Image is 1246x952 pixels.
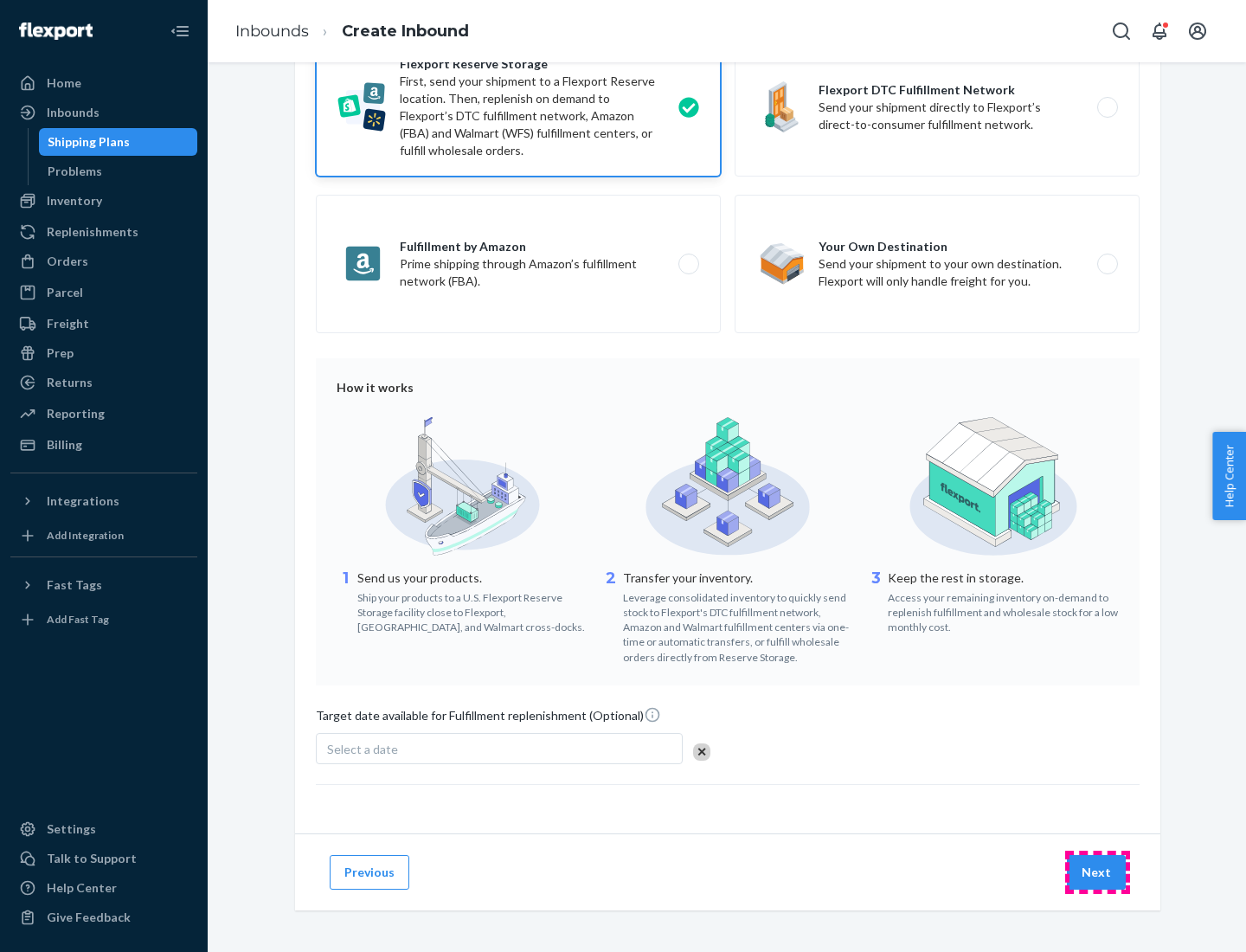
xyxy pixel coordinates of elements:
a: Talk to Support [10,845,197,872]
div: Shipping Plans [48,133,130,151]
button: Open notifications [1142,14,1177,48]
div: Fast Tags [47,576,102,594]
a: Home [10,69,197,97]
a: Reporting [10,400,197,428]
div: How it works [337,379,1119,396]
button: Next [1067,855,1126,890]
a: Parcel [10,279,197,306]
button: Open Search Box [1104,14,1139,48]
a: Problems [39,158,198,185]
a: Prep [10,339,197,367]
div: Inbounds [47,104,100,121]
div: 3 [867,568,884,634]
p: Send us your products. [357,569,588,587]
a: Inventory [10,187,197,215]
div: Integrations [47,492,119,510]
div: Freight [47,315,89,332]
a: Billing [10,431,197,459]
div: Leverage consolidated inventory to quickly send stock to Flexport's DTC fulfillment network, Amaz... [623,587,854,665]
div: Settings [47,820,96,838]
button: Close Navigation [163,14,197,48]
div: Talk to Support [47,850,137,867]
button: Give Feedback [10,904,197,931]
div: Inventory [47,192,102,209]
div: Returns [47,374,93,391]
div: Add Integration [47,528,124,543]
span: Select a date [327,742,398,756]
div: Orders [47,253,88,270]
a: Settings [10,815,197,843]
div: Access your remaining inventory on-demand to replenish fulfillment and wholesale stock for a low ... [888,587,1119,634]
div: Reporting [47,405,105,422]
button: Fast Tags [10,571,197,599]
a: Inbounds [10,99,197,126]
div: 1 [337,568,354,634]
div: Home [47,74,81,92]
div: 2 [602,568,620,665]
p: Transfer your inventory. [623,569,854,587]
a: Help Center [10,874,197,902]
button: Open account menu [1180,14,1215,48]
div: Give Feedback [47,909,131,926]
span: Target date available for Fulfillment replenishment (Optional) [316,706,661,731]
button: Integrations [10,487,197,515]
a: Inbounds [235,22,309,41]
div: Ship your products to a U.S. Flexport Reserve Storage facility close to Flexport, [GEOGRAPHIC_DAT... [357,587,588,634]
div: Replenishments [47,223,138,241]
a: Orders [10,248,197,275]
p: Keep the rest in storage. [888,569,1119,587]
div: Help Center [47,879,117,897]
button: Previous [330,855,409,890]
a: Shipping Plans [39,128,198,156]
div: Add Fast Tag [47,612,109,627]
a: Add Integration [10,522,197,550]
button: Help Center [1212,432,1246,520]
div: Parcel [47,284,83,301]
div: Prep [47,344,74,362]
a: Create Inbound [342,22,469,41]
img: Flexport logo [19,23,93,40]
a: Returns [10,369,197,396]
ol: breadcrumbs [222,6,483,57]
a: Replenishments [10,218,197,246]
div: Problems [48,163,102,180]
div: Billing [47,436,82,453]
a: Add Fast Tag [10,606,197,634]
a: Freight [10,310,197,338]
